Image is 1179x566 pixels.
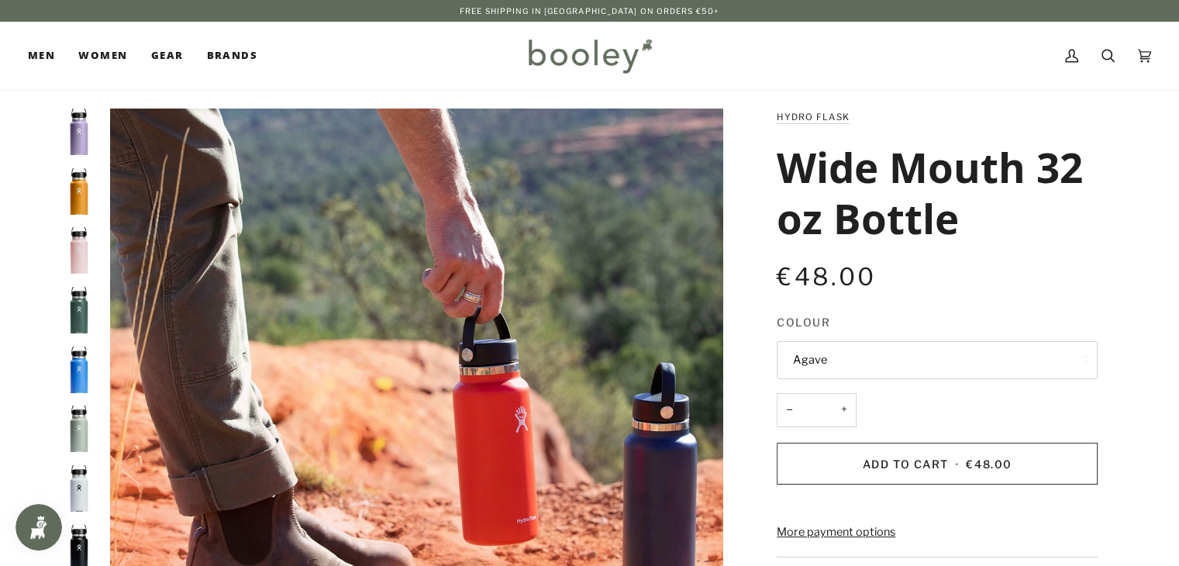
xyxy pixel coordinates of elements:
img: Hydro Flask Wide Mouth 32 oz Bottle White - Booley Galway [56,465,102,512]
img: Hydro Flask Wide Mouth 32 oz Bottle Agave - Booley Galway [56,406,102,452]
span: Gear [151,48,184,64]
img: Booley [522,33,657,78]
img: Hydro Flask Wide Mouth 32 oz Bottle Cascade - Booley Galway [56,347,102,393]
span: • [952,457,963,471]
a: Gear [140,22,195,90]
a: Women [67,22,139,90]
img: Hydro Flask Wide Mouth 32 oz Bottle Fir - Booley Galway [56,287,102,333]
img: Hydro Flask Wide Mouth 32 oz Bottle Fossil - Booley Galway [56,168,102,215]
a: Brands [195,22,269,90]
a: Hydro Flask [777,112,850,123]
img: Hydro Flask Wide Mouth 32 oz Bottle Trillium - Booley Galway [56,227,102,274]
input: Quantity [777,393,857,428]
button: Agave [777,341,1098,379]
span: Women [78,48,127,64]
span: Brands [206,48,257,64]
span: €48.00 [966,457,1012,471]
button: Add to Cart • €48.00 [777,443,1098,485]
button: − [777,393,802,428]
span: Men [28,48,55,64]
iframe: Button to open loyalty program pop-up [16,504,62,550]
span: Add to Cart [863,457,949,471]
img: Hydro Flask Wide Mouth 32 oz Bottle Moonshadow - Booley Galway [56,109,102,155]
a: Men [28,22,67,90]
span: Colour [777,314,830,330]
span: €48.00 [777,262,876,292]
h1: Wide Mouth 32 oz Bottle [777,141,1086,243]
button: + [832,393,857,428]
a: More payment options [777,524,1098,541]
p: Free Shipping in [GEOGRAPHIC_DATA] on Orders €50+ [460,5,719,17]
